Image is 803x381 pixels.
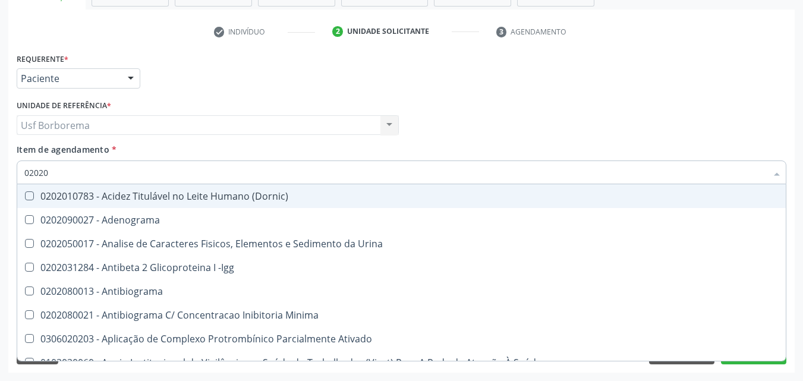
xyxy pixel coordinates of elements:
[21,73,116,84] span: Paciente
[17,97,111,115] label: Unidade de referência
[17,144,109,155] span: Item de agendamento
[24,160,767,184] input: Buscar por procedimentos
[332,26,343,37] div: 2
[17,50,68,68] label: Requerente
[347,26,429,37] div: Unidade solicitante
